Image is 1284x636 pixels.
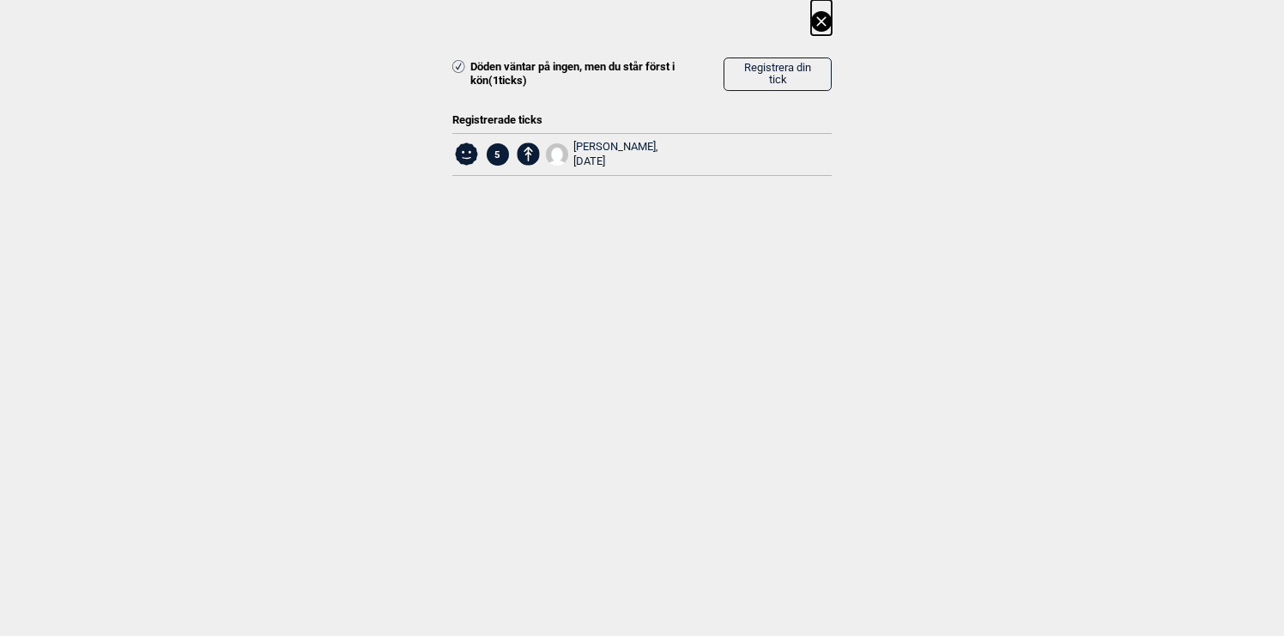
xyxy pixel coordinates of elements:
[546,143,568,166] img: User fallback1
[452,102,832,128] div: Registrerade ticks
[724,58,832,91] button: Registrera din tick
[470,60,724,89] span: Döden väntar på ingen, men du står först i kön ( 1 ticks)
[546,140,659,169] a: User fallback1[PERSON_NAME], [DATE]
[736,62,820,88] span: Registrera din tick
[573,140,658,169] div: [PERSON_NAME],
[573,154,658,169] div: [DATE]
[487,143,509,166] span: 5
